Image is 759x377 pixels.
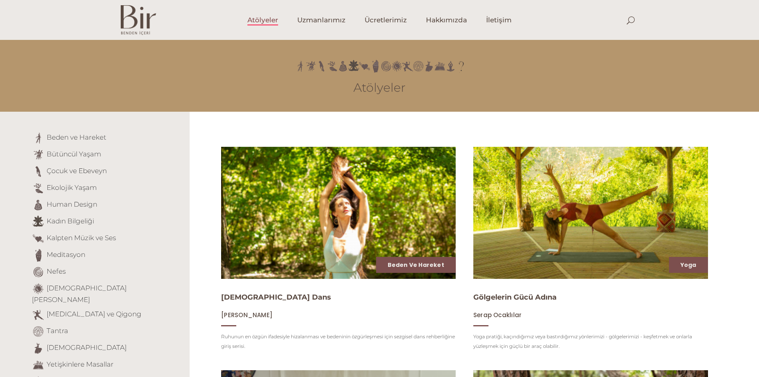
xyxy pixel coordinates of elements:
[47,184,97,191] a: Ekolojik Yaşam
[47,360,114,368] a: Yetişkinlere Masallar
[47,327,68,335] a: Tantra
[473,293,557,302] a: Gölgelerin Gücü Adına
[47,267,66,275] a: Nefes
[32,284,127,304] a: [DEMOGRAPHIC_DATA][PERSON_NAME]
[473,311,522,319] span: Serap Ocaklılar
[473,311,522,319] a: Serap Ocaklılar
[426,16,467,25] span: Hakkımızda
[365,16,407,25] span: Ücretlerimiz
[221,311,273,319] a: [PERSON_NAME]
[47,150,101,158] a: Bütüncül Yaşam
[221,311,273,319] span: [PERSON_NAME]
[47,251,85,259] a: Meditasyon
[486,16,512,25] span: İletişim
[681,261,696,269] a: Yoga
[247,16,278,25] span: Atölyeler
[47,217,94,225] a: Kadın Bilgeliği
[388,261,444,269] a: Beden ve Hareket
[473,332,708,351] p: Yoga pratiği, kaçındığımız veya bastırdığımız yönlerimizi - gölgelerimizi - keşfetmek ve onlarla ...
[47,234,116,242] a: Kalpten Müzik ve Ses
[47,343,127,351] a: [DEMOGRAPHIC_DATA]
[47,167,107,175] a: Çocuk ve Ebeveyn
[47,310,141,318] a: [MEDICAL_DATA] ve Qigong
[221,332,456,351] p: Ruhunun en özgün ifadesiyle hizalanması ve bedeninin özgürleşmesi için sezgisel dans rehberliğine...
[47,200,97,208] a: Human Design
[297,16,345,25] span: Uzmanlarımız
[221,293,331,302] a: [DEMOGRAPHIC_DATA] Dans
[47,133,106,141] a: Beden ve Hareket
